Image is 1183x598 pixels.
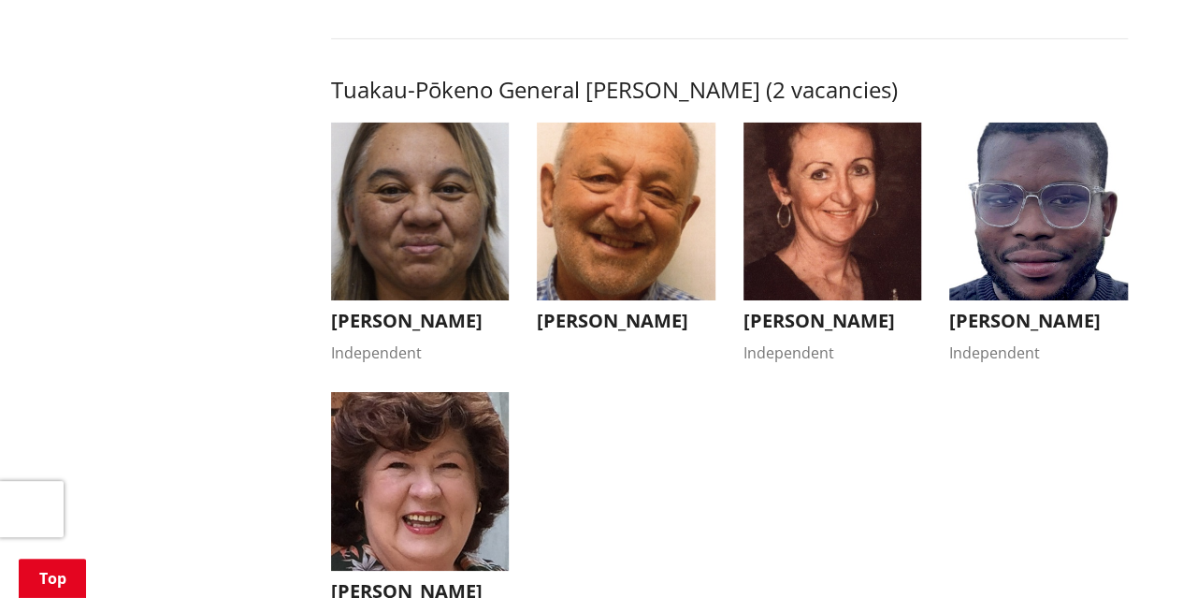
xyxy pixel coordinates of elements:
img: WO-W-TP__RODRIGUES_F__FYycs [949,123,1128,301]
a: Top [19,559,86,598]
h3: [PERSON_NAME] [331,310,510,332]
button: [PERSON_NAME] Independent [331,123,510,365]
button: [PERSON_NAME] [537,123,715,343]
img: WO-W-TP__NGATAKI_K__WZbRj [331,123,510,301]
h3: [PERSON_NAME] [537,310,715,332]
div: Independent [949,342,1128,364]
button: [PERSON_NAME] Independent [743,123,922,365]
img: WO-W-TP__HEATH_B__MN23T [331,392,510,571]
button: [PERSON_NAME] Independent [949,123,1128,365]
h3: [PERSON_NAME] [949,310,1128,332]
div: Independent [743,342,922,364]
img: WO-W-TP__HENDERSON_S__vus9z [743,123,922,301]
h3: [PERSON_NAME] [743,310,922,332]
div: Independent [331,342,510,364]
iframe: Messenger Launcher [1097,519,1164,587]
h3: Tuakau-Pōkeno General [PERSON_NAME] (2 vacancies) [331,77,1128,104]
img: WO-W-TP__REEVE_V__6x2wf [537,123,715,301]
